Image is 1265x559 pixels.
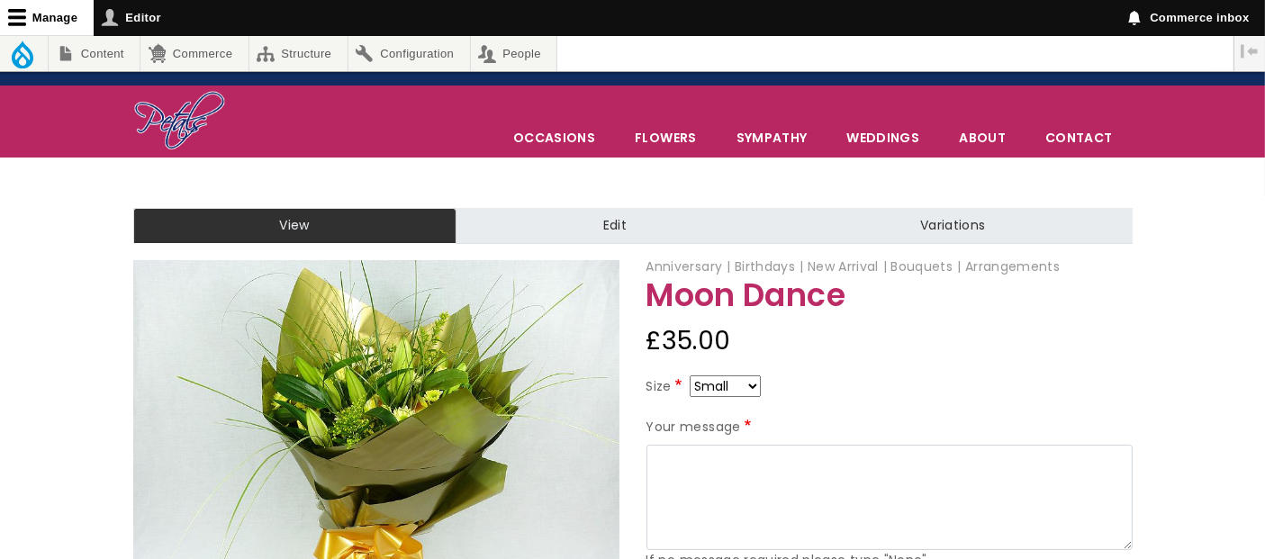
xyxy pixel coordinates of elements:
span: Birthdays [735,257,804,275]
a: Commerce [140,36,248,71]
a: View [133,208,456,244]
a: Configuration [348,36,470,71]
label: Size [646,376,686,398]
span: New Arrival [808,257,887,275]
a: Flowers [616,119,715,157]
h1: Moon Dance [646,278,1133,313]
span: Anniversary [646,257,731,275]
button: Vertical orientation [1234,36,1265,67]
img: Home [133,90,226,153]
a: Structure [249,36,348,71]
a: Edit [456,208,773,244]
a: People [471,36,557,71]
a: About [940,119,1025,157]
div: £35.00 [646,320,1133,363]
a: Sympathy [718,119,827,157]
label: Your message [646,417,755,438]
nav: Tabs [120,208,1146,244]
span: Bouquets [891,257,962,275]
span: Occasions [494,119,614,157]
span: Weddings [827,119,938,157]
a: Content [49,36,140,71]
a: Contact [1026,119,1131,157]
span: Arrangements [965,257,1060,275]
a: Variations [773,208,1132,244]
